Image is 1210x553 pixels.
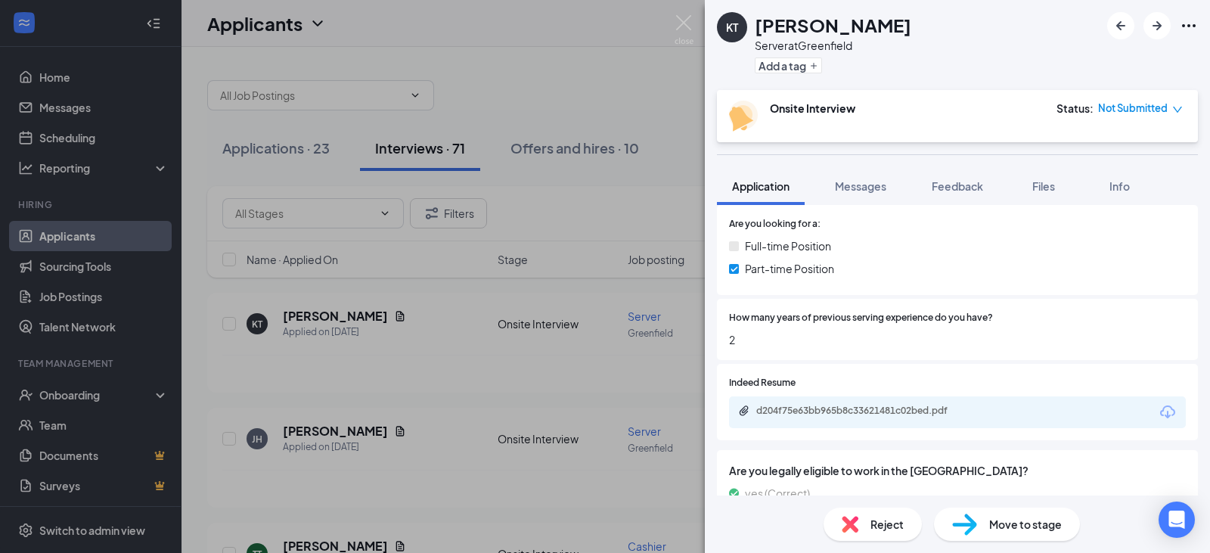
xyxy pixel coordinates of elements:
[1032,179,1055,193] span: Files
[738,405,983,419] a: Paperclipd204f75e63bb965b8c33621481c02bed.pdf
[755,38,911,53] div: Server at Greenfield
[1143,12,1171,39] button: ArrowRight
[1112,17,1130,35] svg: ArrowLeftNew
[755,57,822,73] button: PlusAdd a tag
[835,179,886,193] span: Messages
[738,405,750,417] svg: Paperclip
[989,516,1062,533] span: Move to stage
[729,331,1186,348] span: 2
[756,405,968,417] div: d204f75e63bb965b8c33621481c02bed.pdf
[1056,101,1094,116] div: Status :
[745,260,834,277] span: Part-time Position
[1172,104,1183,115] span: down
[745,238,831,254] span: Full-time Position
[732,179,790,193] span: Application
[932,179,983,193] span: Feedback
[1159,502,1195,538] div: Open Intercom Messenger
[729,217,821,231] span: Are you looking for a:
[809,61,818,70] svg: Plus
[726,20,738,35] div: KT
[729,311,993,325] span: How many years of previous serving experience do you have?
[729,462,1186,479] span: Are you legally eligible to work in the [GEOGRAPHIC_DATA]?
[1148,17,1166,35] svg: ArrowRight
[1159,403,1177,421] svg: Download
[745,485,810,502] span: yes (Correct)
[770,101,855,115] b: Onsite Interview
[870,516,904,533] span: Reject
[729,376,796,390] span: Indeed Resume
[1109,179,1130,193] span: Info
[1107,12,1134,39] button: ArrowLeftNew
[1180,17,1198,35] svg: Ellipses
[755,12,911,38] h1: [PERSON_NAME]
[1098,101,1168,116] span: Not Submitted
